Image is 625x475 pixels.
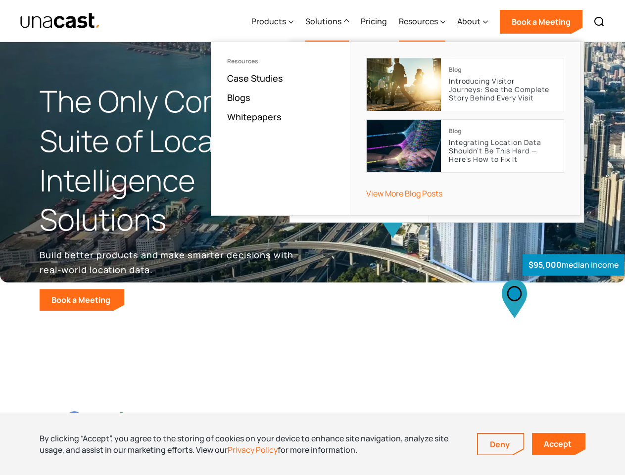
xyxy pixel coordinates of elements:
[305,1,349,42] div: Solutions
[40,247,297,277] p: Build better products and make smarter decisions with real-world location data.
[251,15,286,27] div: Products
[449,66,461,73] div: Blog
[367,58,441,111] img: cover
[20,12,100,30] img: Unacast text logo
[449,139,556,163] p: Integrating Location Data Shouldn’t Be This Hard — Here’s How to Fix It
[40,289,124,311] a: Book a Meeting
[40,82,313,239] h1: The Only Complete Suite of Location Intelligence Solutions
[478,434,524,455] a: Deny
[523,254,625,276] div: median income
[385,411,454,435] img: Harvard U logo
[227,92,250,103] a: Blogs
[20,12,100,30] a: home
[532,433,585,455] a: Accept
[251,1,293,42] div: Products
[305,15,341,27] div: Solutions
[457,1,488,42] div: About
[227,72,283,84] a: Case Studies
[593,16,605,28] img: Search icon
[227,58,334,65] div: Resources
[227,111,282,123] a: Whitepapers
[366,188,442,199] a: View More Blog Posts
[399,15,438,27] div: Resources
[457,15,481,27] div: About
[449,128,461,135] div: Blog
[529,259,562,270] strong: $95,000
[278,409,347,437] img: BCG logo
[361,1,387,42] a: Pricing
[367,120,441,172] img: cover
[449,77,556,102] p: Introducing Visitor Journeys: See the Complete Story Behind Every Visit
[500,10,582,34] a: Book a Meeting
[40,433,462,455] div: By clicking “Accept”, you agree to the storing of cookies on your device to enhance site navigati...
[366,58,564,111] a: BlogIntroducing Visitor Journeys: See the Complete Story Behind Every Visit
[228,444,278,455] a: Privacy Policy
[366,119,564,173] a: BlogIntegrating Location Data Shouldn’t Be This Hard — Here’s How to Fix It
[399,1,445,42] div: Resources
[211,42,580,216] nav: Resources
[65,411,135,434] img: Google logo Color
